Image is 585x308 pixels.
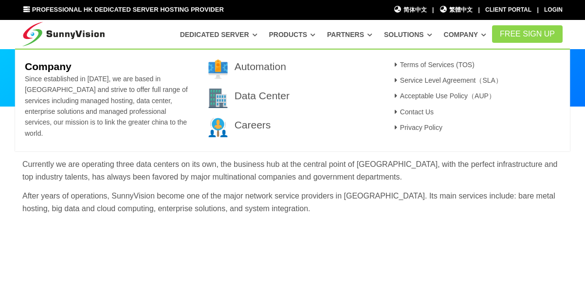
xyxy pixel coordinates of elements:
[485,6,531,13] a: Client Portal
[25,61,72,72] b: Company
[25,75,188,137] span: Since established in [DATE], we are based in [GEOGRAPHIC_DATA] and strive to offer full range of ...
[537,5,538,15] li: |
[269,26,315,43] a: Products
[235,61,286,72] a: Automation
[180,26,257,43] a: Dedicated Server
[393,5,427,15] a: 简体中文
[327,26,372,43] a: Partners
[444,26,487,43] a: Company
[391,108,434,116] a: Contact Us
[391,61,475,69] a: Terms of Services (TOS)
[384,26,432,43] a: Solutions
[235,119,271,130] a: Careers
[208,59,228,79] img: 001-brand.png
[32,6,224,13] span: Professional HK Dedicated Server Hosting Provider
[22,190,563,215] p: After years of operations, SunnyVision become one of the major network service providers in [GEOG...
[391,92,495,100] a: Acceptable Use Policy（AUP）
[15,49,570,152] div: Company
[22,158,563,183] p: Currently we are operating three data centers on its own, the business hub at the central point o...
[439,5,473,15] a: 繁體中文
[432,5,434,15] li: |
[208,118,228,137] img: 003-research.png
[544,6,563,13] a: Login
[391,76,502,84] a: Service Level Agreement（SLA）
[492,25,563,43] a: FREE Sign Up
[208,89,228,108] img: 002-town.png
[478,5,479,15] li: |
[235,90,290,101] a: Data Center
[391,124,442,131] a: Privacy Policy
